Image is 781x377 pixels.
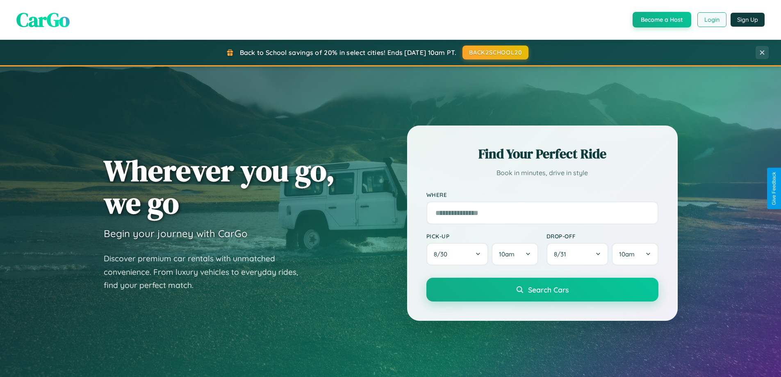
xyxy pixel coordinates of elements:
button: BACK2SCHOOL20 [462,46,528,59]
span: 8 / 30 [434,250,451,258]
div: Give Feedback [771,172,777,205]
h2: Find Your Perfect Ride [426,145,658,163]
span: 10am [619,250,635,258]
span: CarGo [16,6,70,33]
button: 10am [612,243,658,265]
h1: Wherever you go, we go [104,154,335,219]
p: Discover premium car rentals with unmatched convenience. From luxury vehicles to everyday rides, ... [104,252,309,292]
button: Login [697,12,726,27]
h3: Begin your journey with CarGo [104,227,248,240]
span: 8 / 31 [554,250,570,258]
span: Back to School savings of 20% in select cities! Ends [DATE] 10am PT. [240,48,456,57]
span: Search Cars [528,285,569,294]
p: Book in minutes, drive in style [426,167,658,179]
button: Become a Host [633,12,691,27]
label: Pick-up [426,233,538,240]
span: 10am [499,250,515,258]
label: Where [426,191,658,198]
button: 8/31 [546,243,609,265]
button: 10am [492,243,538,265]
label: Drop-off [546,233,658,240]
button: Search Cars [426,278,658,302]
button: Sign Up [731,13,765,27]
button: 8/30 [426,243,489,265]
